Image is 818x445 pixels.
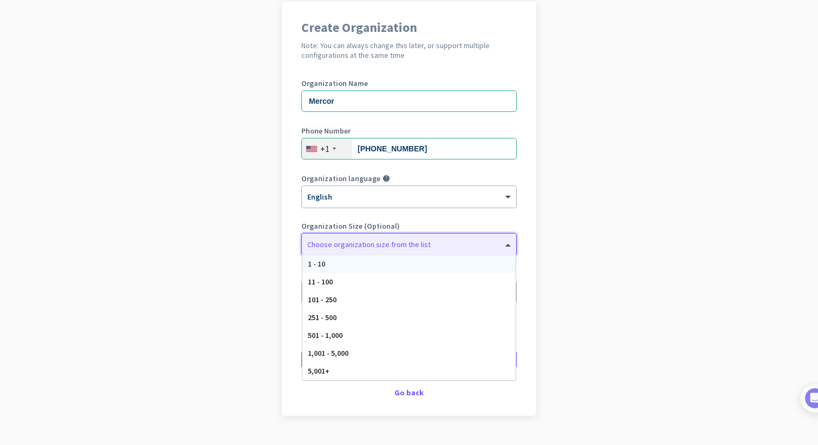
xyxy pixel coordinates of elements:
[320,143,329,154] div: +1
[301,270,517,277] label: Organization Time Zone
[308,259,325,269] span: 1 - 10
[301,79,517,87] label: Organization Name
[308,295,337,304] span: 101 - 250
[308,277,333,287] span: 11 - 100
[301,175,380,182] label: Organization language
[301,41,517,60] h2: Note: You can always change this later, or support multiple configurations at the same time
[301,138,517,160] input: 201-555-0123
[308,313,337,322] span: 251 - 500
[301,350,517,369] button: Create Organization
[302,255,516,380] div: Options List
[308,330,342,340] span: 501 - 1,000
[301,389,517,396] div: Go back
[382,175,390,182] i: help
[301,222,517,230] label: Organization Size (Optional)
[308,348,348,358] span: 1,001 - 5,000
[301,90,517,112] input: What is the name of your organization?
[301,127,517,135] label: Phone Number
[301,21,517,34] h1: Create Organization
[308,366,329,376] span: 5,001+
